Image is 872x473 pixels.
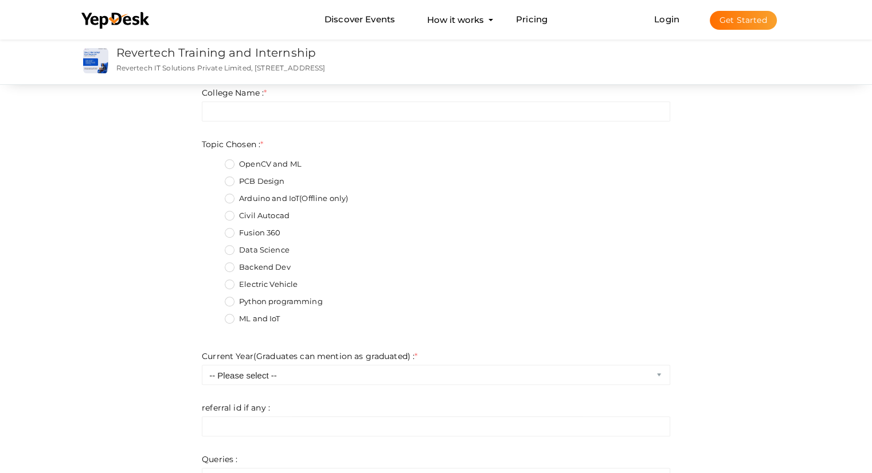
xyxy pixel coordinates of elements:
label: Queries : [202,454,237,465]
label: Fusion 360 [225,227,280,239]
label: Civil Autocad [225,210,290,222]
label: Python programming [225,296,323,308]
label: College Name : [202,87,267,98]
label: referral id if any : [202,402,270,413]
a: Login [654,14,679,25]
label: ML and IoT [225,313,280,325]
label: Data Science [225,245,290,256]
label: PCB Design [225,176,284,187]
label: Backend Dev [225,262,291,273]
button: Get Started [710,11,777,30]
a: Discover Events [324,9,395,30]
a: Revertech Training and Internship [116,46,316,60]
img: PNIBCYCN_small.jpeg [83,48,108,73]
p: Revertech IT Solutions Private Limited, [STREET_ADDRESS] [116,63,553,73]
label: Topic Chosen : [202,139,263,150]
button: How it works [424,9,487,30]
label: Arduino and IoT(Offline only) [225,193,348,204]
label: OpenCV and ML [225,159,302,170]
label: Current Year(Graduates can mention as graduated) : [202,350,417,362]
label: Electric Vehicle [225,279,298,290]
a: Pricing [516,9,548,30]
